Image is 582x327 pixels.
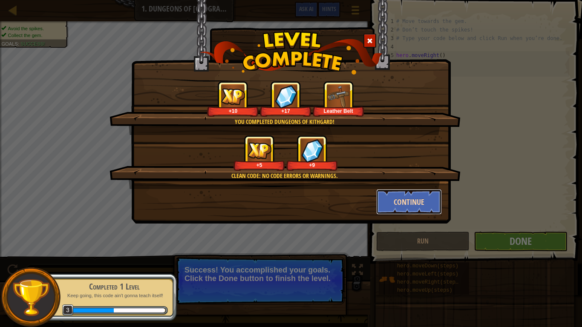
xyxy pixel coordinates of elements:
div: +10 [209,108,257,114]
img: trophy.png [12,278,50,317]
img: level_complete.png [200,32,383,75]
img: reward_icon_gems.png [301,139,323,162]
div: Clean code: no code errors or warnings. [150,172,419,180]
div: +17 [262,108,310,114]
div: You completed Dungeons of Kithgard! [150,118,419,126]
div: +9 [288,162,336,168]
span: 3 [62,304,74,316]
img: portrait.png [327,85,350,108]
p: Keep going, this code ain't gonna teach itself! [61,293,168,299]
div: Leather Belt [314,108,363,114]
div: Completed 1 Level [61,281,168,293]
button: Continue [376,189,442,215]
img: reward_icon_xp.png [248,142,271,159]
div: +5 [235,162,283,168]
img: reward_icon_gems.png [275,85,297,108]
img: reward_icon_xp.png [221,88,245,105]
